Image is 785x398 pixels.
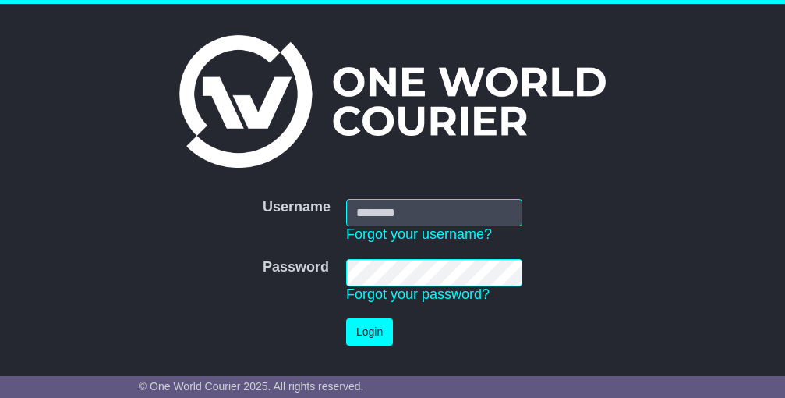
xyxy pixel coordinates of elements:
label: Username [263,199,331,216]
button: Login [346,318,393,346]
span: © One World Courier 2025. All rights reserved. [139,380,364,393]
label: Password [263,259,329,276]
img: One World [179,35,605,168]
a: Forgot your password? [346,286,490,302]
a: Forgot your username? [346,226,492,242]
